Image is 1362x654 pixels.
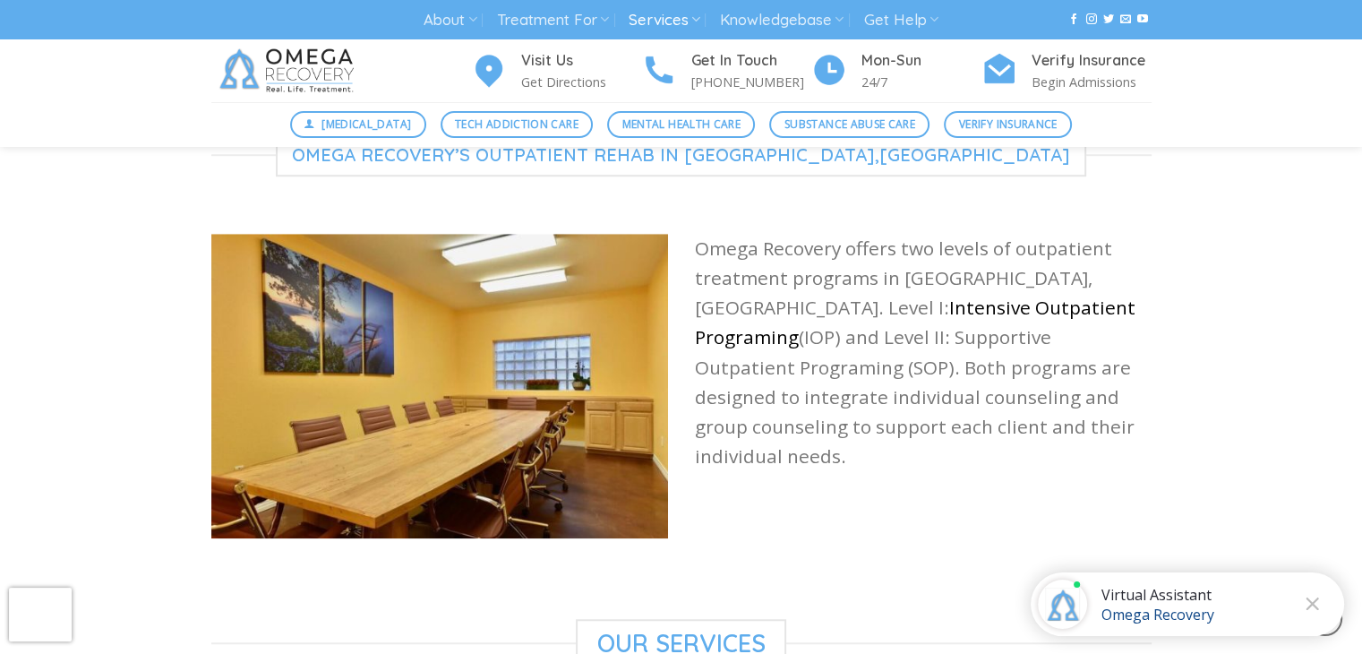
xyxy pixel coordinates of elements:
[276,133,1086,176] span: Omega Recovery’s Outpatient Rehab in [GEOGRAPHIC_DATA],[GEOGRAPHIC_DATA]
[959,116,1058,133] span: Verify Insurance
[720,4,844,37] a: Knowledgebase
[691,72,811,92] p: [PHONE_NUMBER]
[9,588,72,641] iframe: reCAPTCHA
[607,111,755,138] a: Mental Health Care
[861,49,981,73] h4: Mon-Sun
[629,4,699,37] a: Services
[211,39,368,102] img: Omega Recovery
[695,234,1152,472] p: Omega Recovery offers two levels of outpatient treatment programs in [GEOGRAPHIC_DATA], [GEOGRAPH...
[861,72,981,92] p: 24/7
[424,4,476,37] a: About
[641,49,811,93] a: Get In Touch [PHONE_NUMBER]
[1032,72,1152,92] p: Begin Admissions
[769,111,929,138] a: Substance Abuse Care
[1137,13,1148,26] a: Follow on YouTube
[441,111,594,138] a: Tech Addiction Care
[497,4,609,37] a: Treatment For
[521,72,641,92] p: Get Directions
[455,116,578,133] span: Tech Addiction Care
[1085,13,1096,26] a: Follow on Instagram
[622,116,741,133] span: Mental Health Care
[864,4,938,37] a: Get Help
[1032,49,1152,73] h4: Verify Insurance
[521,49,641,73] h4: Visit Us
[691,49,811,73] h4: Get In Touch
[944,111,1072,138] a: Verify Insurance
[1120,13,1131,26] a: Send us an email
[981,49,1152,93] a: Verify Insurance Begin Admissions
[784,116,915,133] span: Substance Abuse Care
[1068,13,1079,26] a: Follow on Facebook
[321,116,411,133] span: [MEDICAL_DATA]
[471,49,641,93] a: Visit Us Get Directions
[290,111,426,138] a: [MEDICAL_DATA]
[1103,13,1114,26] a: Follow on Twitter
